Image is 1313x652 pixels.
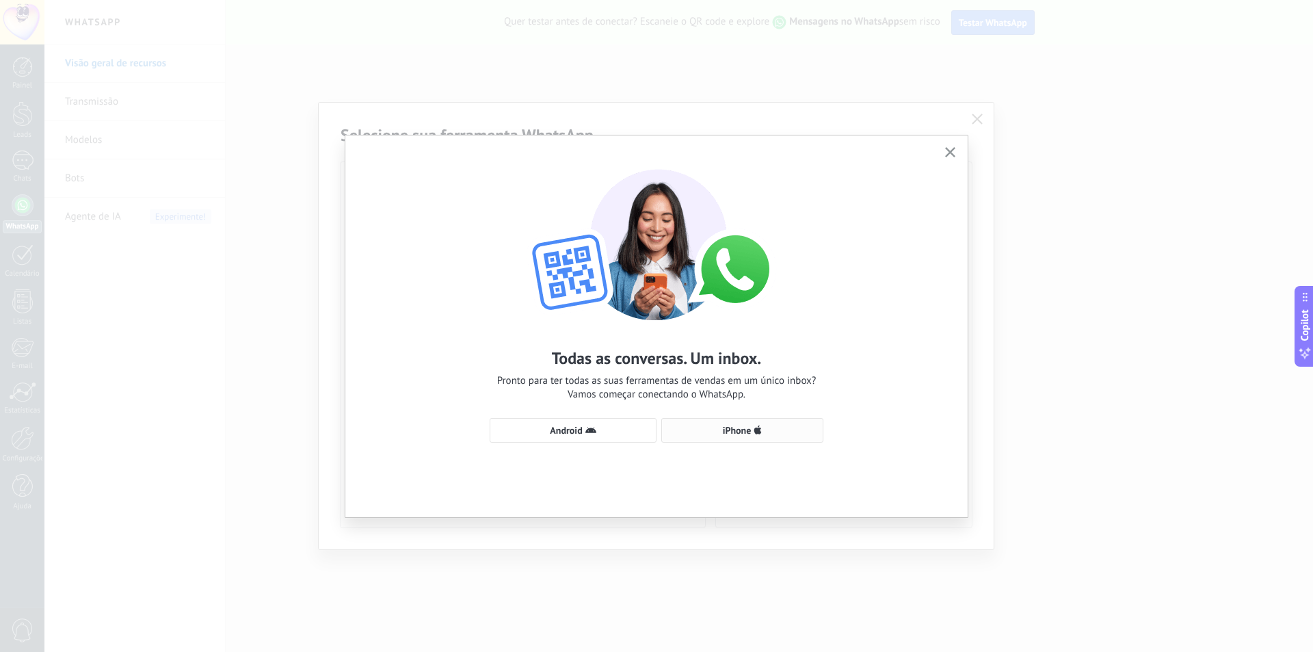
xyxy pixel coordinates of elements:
span: iPhone [723,426,752,435]
img: wa-lite-select-device.png [506,156,807,320]
button: iPhone [661,418,823,443]
span: Copilot [1298,309,1312,341]
h2: Todas as conversas. Um inbox. [552,348,762,369]
span: Pronto para ter todas as suas ferramentas de vendas em um único inbox? Vamos começar conectando o... [497,374,817,402]
button: Android [490,418,656,443]
span: Android [550,426,582,435]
